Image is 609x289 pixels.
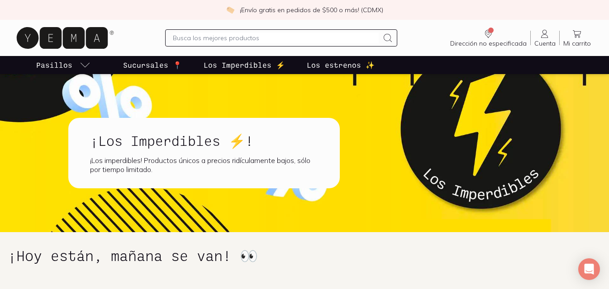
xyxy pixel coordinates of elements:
[563,39,591,47] span: Mi carrito
[36,60,72,70] p: Pasillos
[90,156,318,174] div: ¡Los imperdibles! Productos únicos a precios ridículamente bajos, sólo por tiempo limitado.
[121,56,184,74] a: Sucursales 📍
[534,39,556,47] span: Cuenta
[90,132,318,149] h1: ¡Los Imperdibles ⚡!
[560,28,595,47] a: Mi carrito
[307,60,375,70] p: Los estrenos ✨
[226,6,234,14] img: check
[123,60,182,70] p: Sucursales 📍
[447,28,530,47] a: Dirección no especificada
[173,33,379,43] input: Busca los mejores productos
[305,56,376,74] a: Los estrenos ✨
[578,258,600,280] div: Open Intercom Messenger
[240,5,383,14] p: ¡Envío gratis en pedidos de $500 o más! (CDMX)
[202,56,287,74] a: Los Imperdibles ⚡️
[68,118,369,188] a: ¡Los Imperdibles ⚡!¡Los imperdibles! Productos únicos a precios ridículamente bajos, sólo por tie...
[8,247,601,264] h1: ¡Hoy están, mañana se van! 👀
[450,39,527,47] span: Dirección no especificada
[34,56,92,74] a: pasillo-todos-link
[531,28,559,47] a: Cuenta
[204,60,285,70] p: Los Imperdibles ⚡️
